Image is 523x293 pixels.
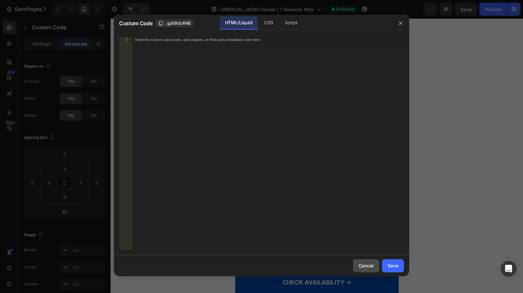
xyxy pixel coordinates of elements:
span: “These shoes are not intended to diagnose, treat, cure, or prevent any disease. Individual result... [6,172,157,207]
strong: CHECK AVAILABILITY → [47,261,116,267]
span: © Root Footwear. All rights reserved. [6,225,98,232]
div: Insert the custom Liquid code, add snippets, or third-party installation code here. [135,37,374,42]
div: HTML/Liquid [220,16,258,30]
div: Open Intercom Messenger [501,261,516,277]
div: CSS [259,16,278,30]
div: Save [387,262,398,269]
div: 40 [78,140,85,145]
div: Script [280,16,303,30]
img: gempages_567719558543049809-8fe3c1ea-da98-4e3c-9d46-9e16909ac73f.png [18,60,146,92]
div: Cancel [359,262,374,269]
button: .gJS8I2cKNE [155,19,194,27]
button: Save [382,259,404,272]
button: Cancel [353,259,379,272]
div: 1 [119,37,133,42]
img: gempages_567719558543049809-9fe7742e-bfec-4713-b048-6c0d787fba74.png [18,24,146,56]
div: Rich Text Editor. Editing area: main [5,170,158,209]
span: Custom Code [119,19,153,27]
span: Add section [6,243,37,250]
div: Rich Text Editor. Editing area: main [5,223,158,234]
span: .gJS8I2cKNE [166,20,191,26]
div: GOOGLE CLARITY CODE [8,109,57,115]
